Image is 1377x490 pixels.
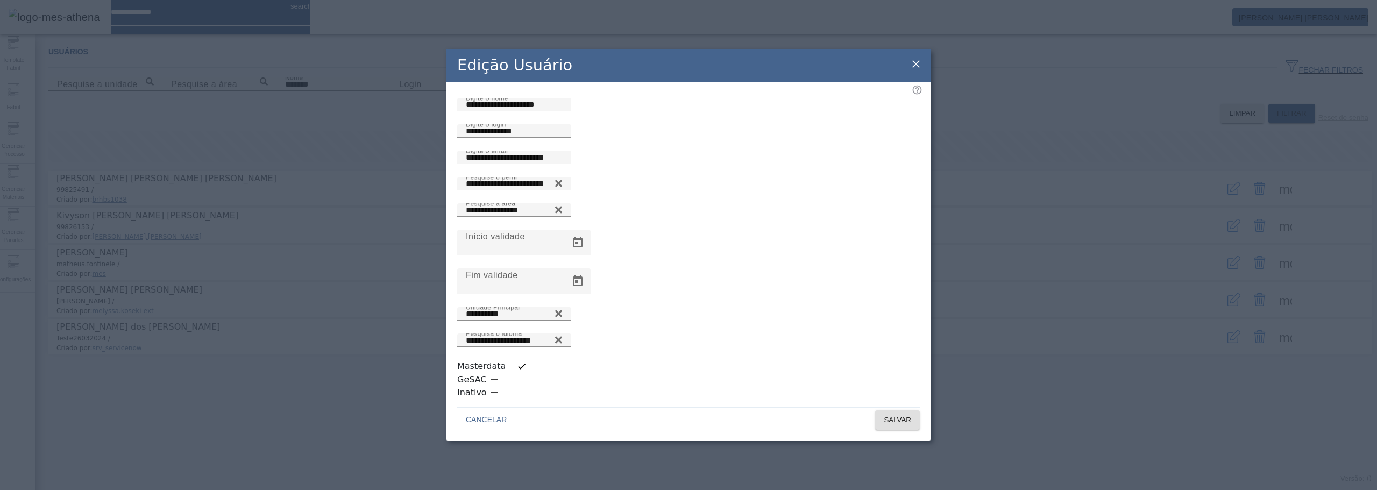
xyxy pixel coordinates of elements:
label: Inativo [457,386,489,399]
button: SALVAR [875,410,920,430]
button: Open calendar [565,268,591,294]
h2: Edição Usuário [457,54,572,77]
button: Open calendar [565,230,591,255]
mat-label: Pesquise a área [466,200,515,207]
input: Number [466,334,563,347]
input: Number [466,204,563,217]
mat-label: Digite o login [466,120,506,127]
span: SALVAR [884,415,911,425]
mat-label: Fim validade [466,270,518,279]
mat-label: Pesquisa o idioma [466,330,522,337]
mat-label: Pesquise o perfil [466,173,517,180]
label: GeSAC [457,373,489,386]
mat-label: Digite o email [466,147,508,154]
mat-label: Início validade [466,231,525,240]
label: Masterdata [457,360,508,373]
mat-label: Unidade Principal [466,303,520,310]
input: Number [466,308,563,321]
input: Number [466,177,563,190]
span: CANCELAR [466,415,507,425]
mat-label: Digite o nome [466,94,508,101]
button: CANCELAR [457,410,515,430]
